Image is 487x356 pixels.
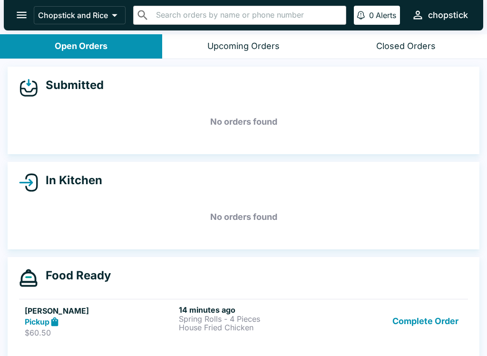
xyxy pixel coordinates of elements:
button: chopstick [408,5,472,25]
a: [PERSON_NAME]Pickup$60.5014 minutes agoSpring Rolls - 4 PiecesHouse Fried ChickenComplete Order [19,299,468,344]
div: Closed Orders [376,41,436,52]
p: Alerts [376,10,396,20]
p: 0 [369,10,374,20]
input: Search orders by name or phone number [153,9,342,22]
p: Chopstick and Rice [38,10,108,20]
h5: [PERSON_NAME] [25,305,175,316]
h5: No orders found [19,105,468,139]
div: chopstick [428,10,468,21]
h4: In Kitchen [38,173,102,188]
h4: Submitted [38,78,104,92]
div: Open Orders [55,41,107,52]
strong: Pickup [25,317,49,326]
button: Complete Order [389,305,462,338]
p: $60.50 [25,328,175,337]
p: House Fried Chicken [179,323,329,332]
h4: Food Ready [38,268,111,283]
h6: 14 minutes ago [179,305,329,315]
button: open drawer [10,3,34,27]
h5: No orders found [19,200,468,234]
p: Spring Rolls - 4 Pieces [179,315,329,323]
div: Upcoming Orders [207,41,280,52]
button: Chopstick and Rice [34,6,126,24]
